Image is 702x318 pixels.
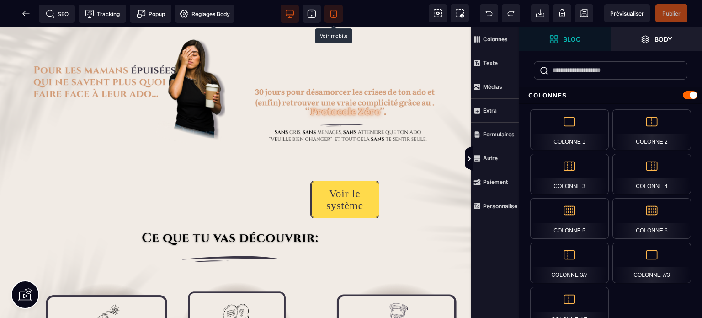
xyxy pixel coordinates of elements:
span: Créer une alerte modale [130,5,171,23]
span: Popup [137,9,165,18]
img: 6c492f36aea34ef07171f02ac7f1e163_titre_1.png [27,5,225,116]
strong: Colonnes [483,36,508,43]
span: Ouvrir les calques [611,27,702,51]
span: Texte [471,51,519,75]
span: Importer [531,4,549,22]
strong: Body [654,36,672,43]
div: Colonne 4 [612,154,691,194]
button: Voir le système [310,153,380,191]
span: Ouvrir les blocs [519,27,611,51]
strong: Bloc [563,36,580,43]
span: Enregistrer [575,4,593,22]
span: Nettoyage [553,4,571,22]
span: Prévisualiser [610,10,644,17]
strong: Personnalisé [483,203,517,210]
span: Tracking [85,9,120,18]
span: Extra [471,99,519,123]
span: Aperçu [604,4,650,22]
span: Personnalisé [471,194,519,218]
span: Médias [471,75,519,99]
span: Colonnes [471,27,519,51]
span: Voir les composants [429,4,447,22]
div: Colonnes [519,87,702,104]
strong: Autre [483,155,498,162]
img: 9e763b71d3db41e005dbc78d9b015b99_Sans_cris,_sans_concessions_forc%C3%A9es,_et_sans_gaspiller_ton_... [246,27,444,139]
strong: Formulaires [483,131,515,138]
span: Afficher les vues [519,146,528,173]
strong: Extra [483,107,497,114]
span: SEO [46,9,69,18]
strong: Médias [483,83,502,90]
div: Colonne 7/3 [612,243,691,283]
span: Code de suivi [79,5,126,23]
span: Favicon [175,5,234,23]
span: Formulaires [471,123,519,146]
span: Retour [17,5,35,23]
div: Colonne 2 [612,109,691,150]
span: Métadata SEO [39,5,75,23]
div: Colonne 3/7 [530,243,609,283]
span: Voir mobile [324,5,343,23]
img: f8636147bfda1fd022e1d76bfd7628a5_ce_que_tu_vas_decouvrir_2.png [102,205,369,218]
div: Colonne 3 [530,154,609,194]
strong: Paiement [483,178,508,185]
div: Colonne 1 [530,109,609,150]
span: Réglages Body [180,9,230,18]
span: Voir bureau [281,5,299,23]
span: Publier [662,10,681,17]
div: Colonne 5 [530,198,609,239]
img: 22cb71c7f26e2941395524cacad8b909_trait.png [14,220,457,243]
span: Rétablir [502,4,520,22]
span: Capture d'écran [451,4,469,22]
span: Voir tablette [303,5,321,23]
span: Enregistrer le contenu [655,4,687,22]
span: Autre [471,146,519,170]
span: Paiement [471,170,519,194]
div: Colonne 6 [612,198,691,239]
span: Défaire [480,4,498,22]
strong: Texte [483,59,498,66]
